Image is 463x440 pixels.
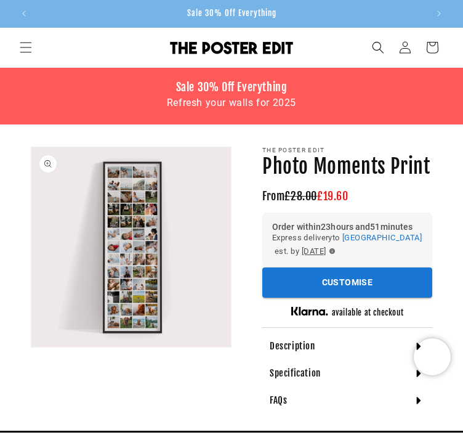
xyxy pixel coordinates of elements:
[272,231,340,245] span: Express delivery to
[284,189,317,203] span: £28.00
[275,245,299,258] span: est. by
[262,147,432,154] p: The Poster Edit
[364,34,392,61] summary: Search
[12,34,39,61] summary: Menu
[262,267,432,298] button: Customise
[166,36,298,59] a: The Poster Edit
[342,231,422,245] button: [GEOGRAPHIC_DATA]
[270,394,287,407] h4: FAQs
[270,367,321,380] h4: Specification
[272,222,422,231] h6: Order within 23 hours and 51 minutes
[332,308,404,318] h5: available at checkout
[270,340,315,352] h4: Description
[302,245,326,258] span: [DATE]
[317,189,348,203] span: £19.60
[414,338,451,375] iframe: Chatra live chat
[31,147,231,348] media-gallery: Gallery Viewer
[262,267,432,298] div: outlined primary button group
[187,8,276,18] span: Sale 30% Off Everything
[342,233,422,242] span: [GEOGRAPHIC_DATA]
[262,189,432,203] h3: From
[38,2,425,25] div: Announcement
[262,154,432,180] h1: Photo Moments Print
[38,2,425,25] div: 1 of 3
[170,41,293,54] img: The Poster Edit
